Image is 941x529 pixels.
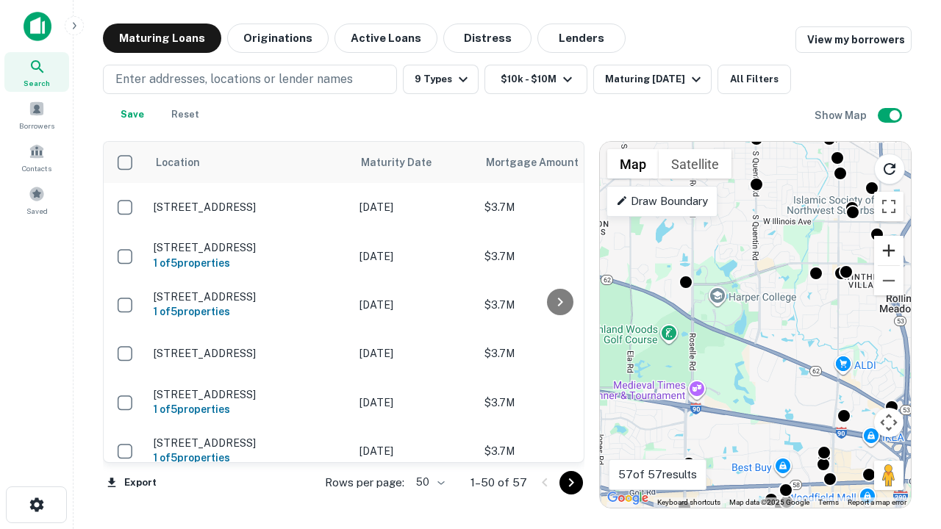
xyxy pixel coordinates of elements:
[4,137,69,177] a: Contacts
[154,450,345,466] h6: 1 of 5 properties
[484,443,631,459] p: $3.7M
[618,466,697,483] p: 57 of 57 results
[103,65,397,94] button: Enter addresses, locations or lender names
[109,100,156,129] button: Save your search to get updates of matches that match your search criteria.
[359,443,470,459] p: [DATE]
[103,472,160,494] button: Export
[154,201,345,214] p: [STREET_ADDRESS]
[616,192,708,210] p: Draw Boundary
[657,497,720,508] button: Keyboard shortcuts
[874,154,905,184] button: Reload search area
[443,24,532,53] button: Distress
[484,345,631,361] p: $3.7M
[477,142,639,183] th: Mortgage Amount
[607,149,659,179] button: Show street map
[361,154,451,171] span: Maturity Date
[146,142,352,183] th: Location
[470,474,527,492] p: 1–50 of 57
[154,290,345,303] p: [STREET_ADDRESS]
[115,71,353,88] p: Enter addresses, locations or lender names
[352,142,477,183] th: Maturity Date
[605,71,705,88] div: Maturing [DATE]
[154,401,345,417] h6: 1 of 5 properties
[848,498,906,506] a: Report a map error
[155,154,200,171] span: Location
[484,65,587,94] button: $10k - $10M
[604,489,652,508] a: Open this area in Google Maps (opens a new window)
[154,255,345,271] h6: 1 of 5 properties
[154,303,345,320] h6: 1 of 5 properties
[359,395,470,411] p: [DATE]
[874,236,904,265] button: Zoom in
[484,395,631,411] p: $3.7M
[154,241,345,254] p: [STREET_ADDRESS]
[410,472,447,493] div: 50
[559,471,583,494] button: Go to next page
[484,199,631,215] p: $3.7M
[4,180,69,220] a: Saved
[359,248,470,264] p: [DATE]
[19,120,54,132] span: Borrowers
[24,77,50,89] span: Search
[874,461,904,490] button: Drag Pegman onto the map to open Street View
[874,266,904,295] button: Zoom out
[874,192,904,221] button: Toggle fullscreen view
[593,65,712,94] button: Maturing [DATE]
[359,297,470,313] p: [DATE]
[325,474,404,492] p: Rows per page:
[867,364,941,435] iframe: Chat Widget
[818,498,839,506] a: Terms (opens in new tab)
[154,436,345,450] p: [STREET_ADDRESS]
[162,100,209,129] button: Reset
[334,24,437,53] button: Active Loans
[154,347,345,360] p: [STREET_ADDRESS]
[484,297,631,313] p: $3.7M
[359,345,470,361] p: [DATE]
[154,388,345,401] p: [STREET_ADDRESS]
[718,65,791,94] button: All Filters
[403,65,479,94] button: 9 Types
[604,489,652,508] img: Google
[24,12,51,41] img: capitalize-icon.png
[815,107,869,123] h6: Show Map
[795,26,912,53] a: View my borrowers
[22,162,51,174] span: Contacts
[484,248,631,264] p: $3.7M
[4,95,69,134] a: Borrowers
[103,24,221,53] button: Maturing Loans
[227,24,329,53] button: Originations
[486,154,598,171] span: Mortgage Amount
[26,205,48,217] span: Saved
[600,142,911,508] div: 0 0
[659,149,731,179] button: Show satellite imagery
[359,199,470,215] p: [DATE]
[537,24,626,53] button: Lenders
[729,498,809,506] span: Map data ©2025 Google
[4,52,69,92] a: Search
